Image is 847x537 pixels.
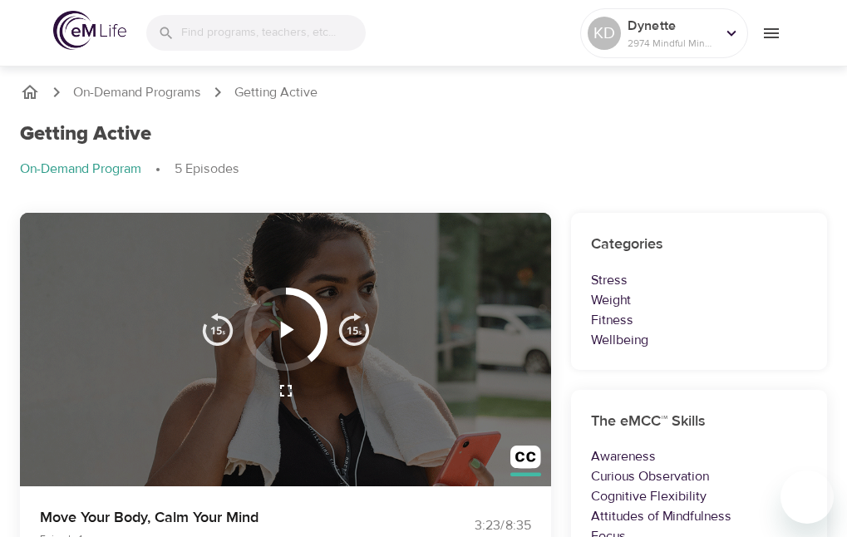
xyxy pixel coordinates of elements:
p: Move Your Body, Calm Your Mind [40,506,403,529]
input: Find programs, teachers, etc... [181,15,366,51]
p: Awareness [591,446,807,466]
p: Wellbeing [591,330,807,350]
p: Dynette [628,16,716,36]
a: On-Demand Programs [73,83,201,102]
p: 5 Episodes [175,160,239,179]
nav: breadcrumb [20,82,827,102]
nav: breadcrumb [20,160,827,180]
img: close_caption.svg [510,446,541,476]
h6: The eMCC™ Skills [591,410,807,434]
div: 3:23 / 8:35 [423,516,531,535]
button: menu [748,10,794,56]
img: 15s_next.svg [337,313,371,346]
p: 2974 Mindful Minutes [628,36,716,51]
h1: Getting Active [20,122,151,146]
p: Stress [591,270,807,290]
p: Fitness [591,310,807,330]
h6: Categories [591,233,807,257]
button: Transcript/Closed Captions (c) [500,436,551,486]
p: Curious Observation [591,466,807,486]
p: Getting Active [234,83,318,102]
p: On-Demand Program [20,160,141,179]
iframe: Button to launch messaging window [781,470,834,524]
img: logo [53,11,126,50]
p: Weight [591,290,807,310]
p: Attitudes of Mindfulness [591,506,807,526]
div: KD [588,17,621,50]
p: Cognitive Flexibility [591,486,807,506]
img: 15s_prev.svg [201,313,234,346]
